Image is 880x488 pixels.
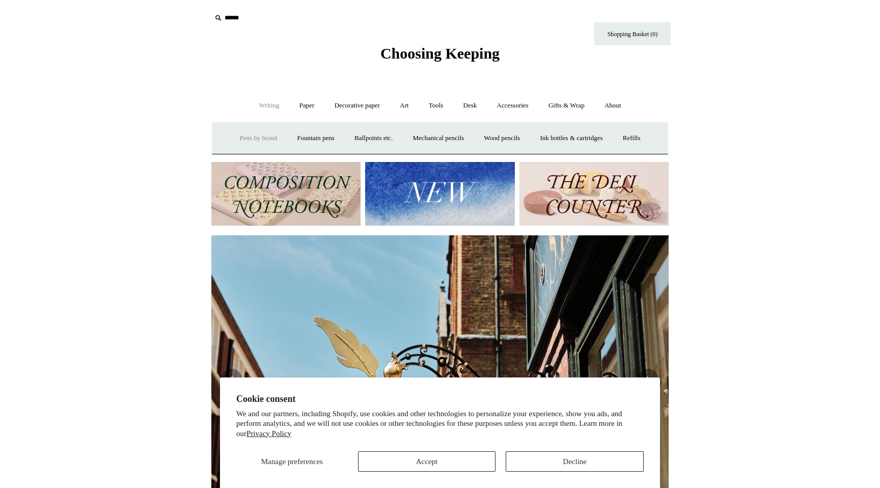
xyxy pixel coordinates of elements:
a: Shopping Basket (0) [594,22,671,45]
button: Accept [358,451,496,472]
a: Fountain pens [288,125,343,152]
span: Manage preferences [261,457,323,466]
a: Art [391,92,418,119]
a: Ballpoints etc. [345,125,402,152]
a: Tools [420,92,453,119]
a: Choosing Keeping [380,53,500,60]
a: Ink bottles & cartridges [531,125,612,152]
a: About [595,92,630,119]
button: Manage preferences [236,451,348,472]
p: We and our partners, including Shopify, use cookies and other technologies to personalize your ex... [236,409,644,439]
a: Gifts & Wrap [539,92,594,119]
a: Wood pencils [475,125,529,152]
h2: Cookie consent [236,394,644,404]
a: Desk [454,92,486,119]
a: Pens by brand [231,125,287,152]
button: Next [638,369,658,389]
img: New.jpg__PID:f73bdf93-380a-4a35-bcfe-7823039498e1 [365,162,514,226]
a: Decorative paper [325,92,389,119]
a: Paper [290,92,324,119]
button: Decline [506,451,644,472]
a: Privacy Policy [246,429,291,438]
a: Accessories [488,92,538,119]
img: The Deli Counter [519,162,669,226]
button: Previous [222,369,242,389]
span: Choosing Keeping [380,45,500,62]
a: Writing [250,92,289,119]
a: Refills [614,125,650,152]
a: Mechanical pencils [403,125,473,152]
img: 202302 Composition ledgers.jpg__PID:69722ee6-fa44-49dd-a067-31375e5d54ec [211,162,361,226]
